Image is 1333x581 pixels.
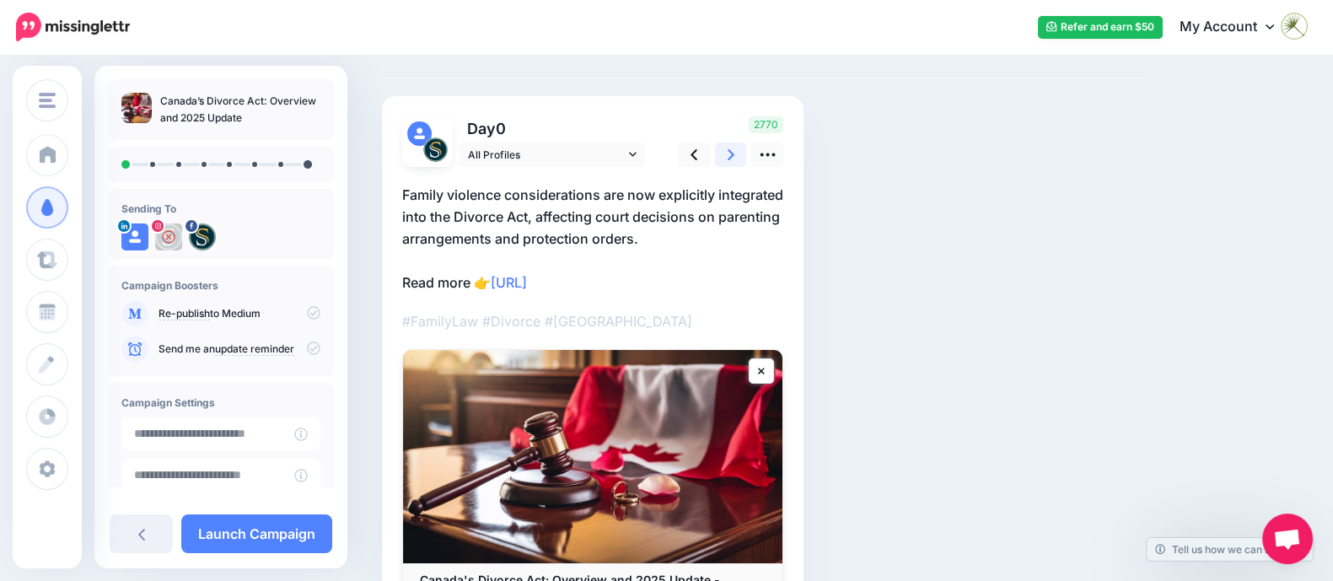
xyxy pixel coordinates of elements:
h4: Campaign Boosters [121,279,320,292]
p: Day [460,116,648,141]
img: 441019917_2746880048792446_4644228403673454281_n-bsa146609.jpg [155,223,182,250]
div: Open chat [1262,514,1313,564]
p: Canada’s Divorce Act: Overview and 2025 Update [160,93,320,126]
img: 441024665_122095736144316346_5828155925039337607_n-bsa146608.jpg [423,137,448,162]
p: to Medium [159,306,320,321]
span: All Profiles [468,146,625,164]
img: Canada's Divorce Act: Overview and 2025 Update - Spectrum Family Law [403,350,782,562]
a: Re-publish [159,307,210,320]
p: #FamilyLaw #Divorce #[GEOGRAPHIC_DATA] [402,310,783,332]
span: 2770 [749,116,783,133]
p: Family violence considerations are now explicitly integrated into the Divorce Act, affecting cour... [402,184,783,293]
img: menu.png [39,93,56,108]
a: My Account [1163,7,1308,48]
a: update reminder [215,342,294,356]
p: Send me an [159,342,320,357]
img: Missinglettr [16,13,130,41]
h4: Campaign Settings [121,396,320,409]
a: [URL] [491,274,527,291]
a: Refer and earn $50 [1038,16,1163,39]
span: 0 [496,120,506,137]
a: Tell us how we can improve [1147,538,1313,561]
img: 0c7ee8a739163dba0ab246195c7926f9_thumb.jpg [121,93,152,123]
img: 441024665_122095736144316346_5828155925039337607_n-bsa146608.jpg [189,223,216,250]
img: user_default_image.png [407,121,432,146]
h4: Sending To [121,202,320,215]
a: All Profiles [460,143,645,167]
img: user_default_image.png [121,223,148,250]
